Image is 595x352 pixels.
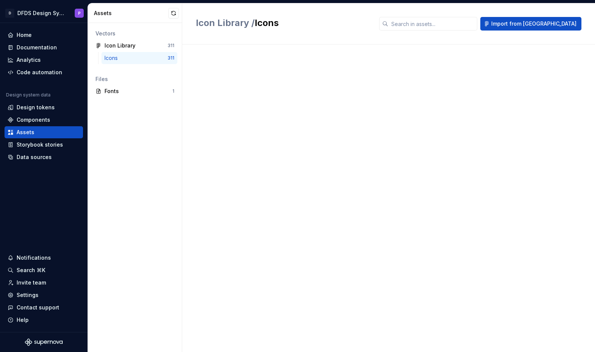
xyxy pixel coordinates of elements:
[168,43,174,49] div: 311
[5,277,83,289] a: Invite team
[94,9,168,17] div: Assets
[6,92,51,98] div: Design system data
[5,252,83,264] button: Notifications
[17,31,32,39] div: Home
[105,87,172,95] div: Fonts
[17,279,46,286] div: Invite team
[92,85,177,97] a: Fonts1
[105,42,135,49] div: Icon Library
[92,40,177,52] a: Icon Library311
[491,20,577,28] span: Import from [GEOGRAPHIC_DATA]
[78,10,81,16] div: P
[17,104,55,111] div: Design tokens
[5,126,83,138] a: Assets
[196,17,370,29] h2: Icons
[95,30,174,37] div: Vectors
[17,153,52,161] div: Data sources
[17,56,41,64] div: Analytics
[5,114,83,126] a: Components
[105,54,121,62] div: Icons
[5,29,83,41] a: Home
[480,17,581,31] button: Import from [GEOGRAPHIC_DATA]
[101,52,177,64] a: Icons311
[5,289,83,301] a: Settings
[17,141,63,148] div: Storybook stories
[5,151,83,163] a: Data sources
[17,69,62,76] div: Code automation
[5,101,83,113] a: Design tokens
[25,338,63,346] svg: Supernova Logo
[17,316,29,324] div: Help
[5,9,14,18] div: D
[17,254,51,262] div: Notifications
[5,41,83,54] a: Documentation
[5,54,83,66] a: Analytics
[17,266,45,274] div: Search ⌘K
[17,304,59,311] div: Contact support
[17,291,38,299] div: Settings
[5,66,83,78] a: Code automation
[388,17,477,31] input: Search in assets...
[17,9,66,17] div: DFDS Design System
[95,75,174,83] div: Files
[5,139,83,151] a: Storybook stories
[17,44,57,51] div: Documentation
[196,17,255,28] span: Icon Library /
[2,5,86,21] button: DDFDS Design SystemP
[5,264,83,276] button: Search ⌘K
[172,88,174,94] div: 1
[168,55,174,61] div: 311
[5,314,83,326] button: Help
[5,301,83,314] button: Contact support
[17,116,50,124] div: Components
[17,129,34,136] div: Assets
